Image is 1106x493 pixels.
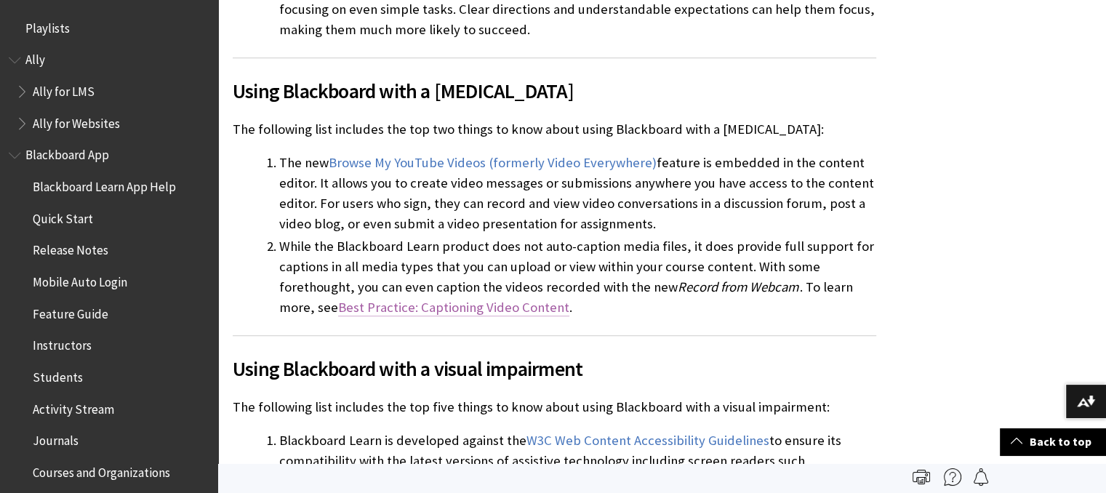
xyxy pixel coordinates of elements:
span: Courses and Organizations [33,460,170,480]
a: Best Practice: Captioning Video Content [338,299,569,316]
li: Blackboard Learn is developed against the to ensure its compatibility with the latest versions of... [279,430,876,492]
a: Browse My YouTube Videos (formerly Video Everywhere) [329,154,657,172]
span: Record from Webcam [678,278,798,295]
img: Follow this page [972,468,990,486]
a: Back to top [1000,428,1106,455]
img: More help [944,468,961,486]
span: Ally [25,48,45,68]
span: Ally for Websites [33,111,120,131]
li: The new feature is embedded in the content editor. It allows you to create video messages or subm... [279,153,876,234]
span: Students [33,365,83,385]
img: Print [913,468,930,486]
a: W3C Web Content Accessibility Guidelines [526,432,769,449]
p: The following list includes the top two things to know about using Blackboard with a [MEDICAL_DATA]: [233,120,876,139]
span: Mobile Auto Login [33,270,127,289]
span: Release Notes [33,239,108,258]
span: Journals [33,429,79,449]
span: Using Blackboard with a visual impairment [233,353,876,384]
nav: Book outline for Playlists [9,16,209,41]
nav: Book outline for Anthology Ally Help [9,48,209,136]
span: Blackboard App [25,143,109,163]
span: Quick Start [33,207,93,226]
span: Ally for LMS [33,79,95,99]
span: Activity Stream [33,397,114,417]
li: While the Blackboard Learn product does not auto-caption media files, it does provide full suppor... [279,236,876,318]
span: Blackboard Learn App Help [33,175,176,194]
span: Using Blackboard with a [MEDICAL_DATA] [233,76,876,106]
span: Playlists [25,16,70,36]
span: Instructors [33,334,92,353]
span: Feature Guide [33,302,108,321]
p: The following list includes the top five things to know about using Blackboard with a visual impa... [233,398,876,417]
